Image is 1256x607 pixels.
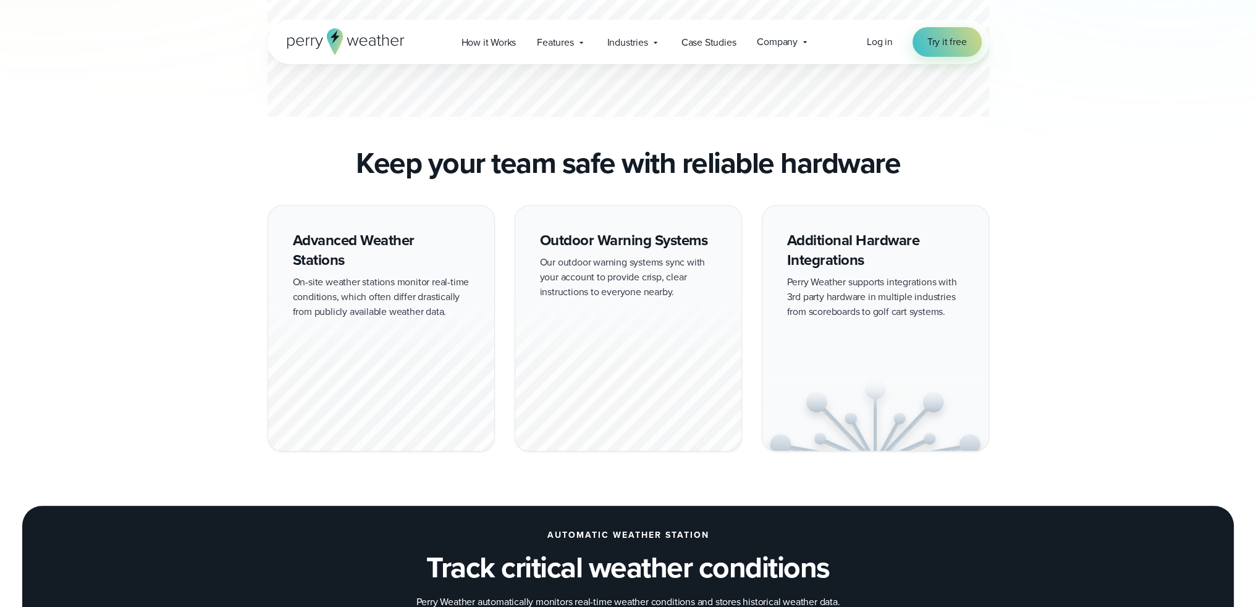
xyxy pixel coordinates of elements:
[426,550,830,585] h3: Track critical weather conditions
[356,146,900,180] h2: Keep your team safe with reliable hardware
[451,30,527,55] a: How it Works
[867,35,893,49] a: Log in
[607,35,648,50] span: Industries
[547,530,709,540] h2: AUTOMATIC WEATHER STATION
[927,35,967,49] span: Try it free
[757,35,798,49] span: Company
[671,30,747,55] a: Case Studies
[681,35,736,50] span: Case Studies
[462,35,516,50] span: How it Works
[537,35,573,50] span: Features
[762,378,988,451] img: Integration-Light.svg
[912,27,982,57] a: Try it free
